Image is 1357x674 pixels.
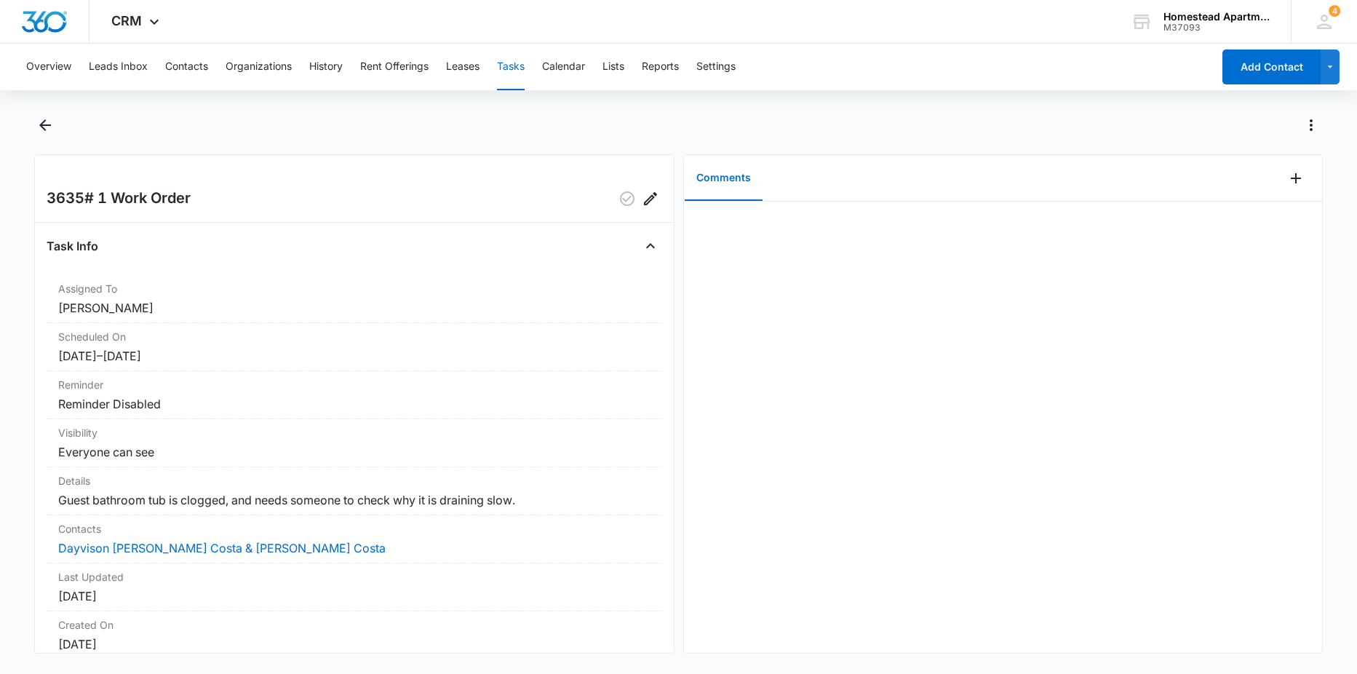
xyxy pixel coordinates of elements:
[58,587,650,605] dd: [DATE]
[639,187,662,210] button: Edit
[47,467,662,515] div: DetailsGuest bathroom tub is clogged, and needs someone to check why it is draining slow.
[696,44,736,90] button: Settings
[34,114,57,137] button: Back
[47,275,662,323] div: Assigned To[PERSON_NAME]
[47,419,662,467] div: VisibilityEveryone can see
[58,491,650,509] dd: Guest bathroom tub is clogged, and needs someone to check why it is draining slow.
[47,515,662,563] div: ContactsDayvison [PERSON_NAME] Costa & [PERSON_NAME] Costa
[497,44,525,90] button: Tasks
[1163,11,1270,23] div: account name
[1329,5,1340,17] span: 4
[111,13,142,28] span: CRM
[26,44,71,90] button: Overview
[58,395,650,413] dd: Reminder Disabled
[58,347,650,365] dd: [DATE] – [DATE]
[58,443,650,461] dd: Everyone can see
[58,635,650,653] dd: [DATE]
[58,281,650,296] dt: Assigned To
[446,44,479,90] button: Leases
[47,611,662,659] div: Created On[DATE]
[58,473,650,488] dt: Details
[1284,167,1308,190] button: Add Comment
[360,44,429,90] button: Rent Offerings
[1222,49,1321,84] button: Add Contact
[1329,5,1340,17] div: notifications count
[1163,23,1270,33] div: account id
[309,44,343,90] button: History
[58,569,650,584] dt: Last Updated
[542,44,585,90] button: Calendar
[685,156,763,201] button: Comments
[58,541,386,555] a: Dayvison [PERSON_NAME] Costa & [PERSON_NAME] Costa
[58,617,650,633] dt: Created On
[58,425,650,440] dt: Visibility
[58,521,650,536] dt: Contacts
[58,329,650,344] dt: Scheduled On
[602,44,624,90] button: Lists
[639,234,662,258] button: Close
[47,237,98,255] h4: Task Info
[47,187,191,210] h2: 3635# 1 Work Order
[47,323,662,371] div: Scheduled On[DATE]–[DATE]
[47,371,662,419] div: ReminderReminder Disabled
[642,44,679,90] button: Reports
[58,377,650,392] dt: Reminder
[47,563,662,611] div: Last Updated[DATE]
[165,44,208,90] button: Contacts
[1300,114,1323,137] button: Actions
[226,44,292,90] button: Organizations
[89,44,148,90] button: Leads Inbox
[58,299,650,317] dd: [PERSON_NAME]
